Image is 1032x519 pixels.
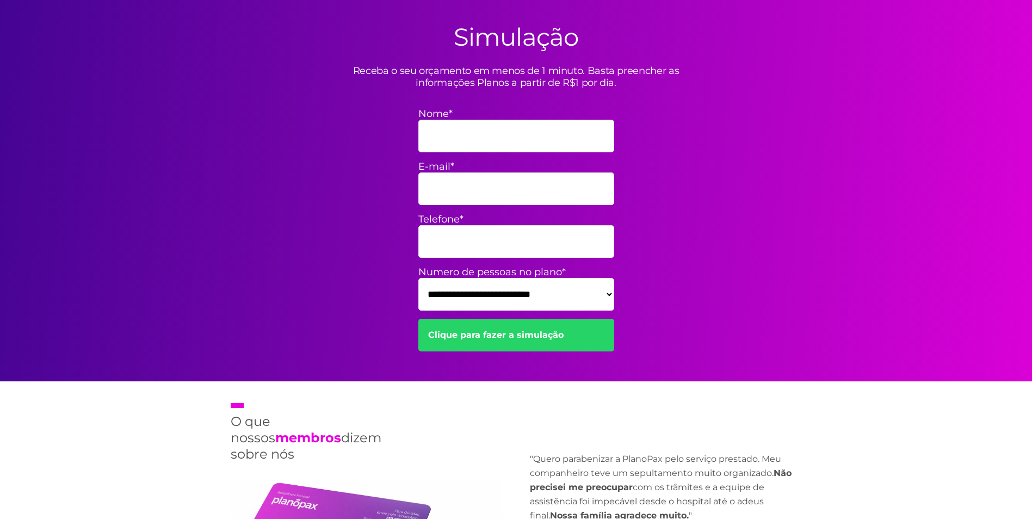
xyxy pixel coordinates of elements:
label: E-mail* [418,160,614,172]
strong: membros [275,430,341,446]
label: Telefone* [418,213,614,225]
label: Numero de pessoas no plano* [418,266,614,278]
label: Nome* [418,108,614,120]
h2: Simulação [454,22,578,52]
p: Receba o seu orçamento em menos de 1 minuto. Basta preencher as informações Planos a partir de R$... [326,65,707,89]
h2: O que nossos dizem sobre nós [231,403,375,462]
a: Clique para fazer a simulação [418,319,614,351]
